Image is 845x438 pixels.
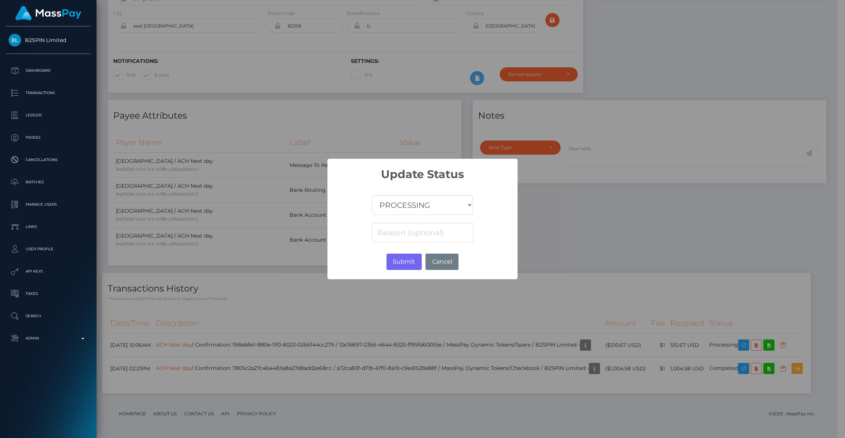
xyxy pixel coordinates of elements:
p: Manage Users [9,199,88,210]
p: Transactions [9,87,88,99]
img: MassPay Logo [15,6,81,20]
p: Search [9,310,88,322]
p: Cancellations [9,154,88,165]
p: Ledger [9,110,88,121]
p: Links [9,221,88,232]
h2: Update Status [327,159,518,181]
button: Cancel [425,254,459,270]
p: Batches [9,177,88,188]
span: B2SPIN Limited [6,37,91,44]
input: Reason (optional) [372,223,473,242]
button: Submit [386,254,422,270]
p: Dashboard [9,65,88,76]
p: Admin [9,333,88,344]
p: User Profile [9,244,88,255]
img: B2SPIN Limited [9,34,21,46]
p: Payees [9,132,88,143]
p: Taxes [9,288,88,299]
p: API Keys [9,266,88,277]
